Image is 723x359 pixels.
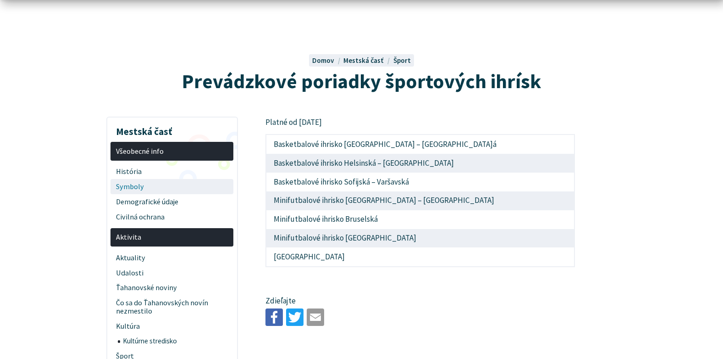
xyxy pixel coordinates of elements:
img: Zdieľať na Twitteri [286,309,304,326]
img: Zdieľať e-mailom [307,309,324,326]
a: Ťahanovské noviny [110,280,233,296]
a: Domov [312,56,343,65]
span: Aktivita [116,230,228,245]
a: Civilná ochrana [110,209,233,224]
span: Čo sa do Ťahanovských novín nezmestilo [116,296,228,319]
a: Minifutbalové ihrisko Bruselská [274,214,378,224]
span: História [116,164,228,179]
a: Minifutbalové ihrisko [GEOGRAPHIC_DATA] [274,233,416,243]
a: Udalosti [110,265,233,280]
a: Basketbalové ihrisko Sofijská – Varšavská [274,177,409,187]
span: Udalosti [116,265,228,280]
p: Platné od [DATE] [265,117,575,129]
a: Symboly [110,179,233,194]
span: Ťahanovské noviny [116,280,228,296]
a: Mestská časť [343,56,393,65]
span: Kultúra [116,319,228,334]
span: Kultúrne stredisko [123,334,228,349]
p: Zdieľajte [265,295,575,307]
span: Domov [312,56,334,65]
a: Demografické údaje [110,194,233,209]
a: Aktivita [110,228,233,247]
span: Demografické údaje [116,194,228,209]
span: Civilná ochrana [116,209,228,224]
a: Aktuality [110,250,233,265]
a: Šport [393,56,411,65]
img: Zdieľať na Facebooku [265,309,283,326]
a: Čo sa do Ťahanovských novín nezmestilo [110,296,233,319]
span: Mestská časť [343,56,384,65]
td: á [266,135,574,154]
a: Minifutbalové ihrisko [GEOGRAPHIC_DATA] – [GEOGRAPHIC_DATA] [274,195,494,205]
a: História [110,164,233,179]
a: Basketbalové ihrisko [GEOGRAPHIC_DATA] – [GEOGRAPHIC_DATA] [274,139,493,149]
span: Aktuality [116,250,228,265]
h3: Mestská časť [110,119,233,139]
a: Basketbalové ihrisko Helsinská – [GEOGRAPHIC_DATA] [274,158,454,168]
a: Všeobecné info [110,142,233,161]
span: Prevádzkové poriadky športových ihrísk [182,68,541,94]
a: Kultúrne stredisko [118,334,234,349]
span: Všeobecné info [116,144,228,159]
span: Symboly [116,179,228,194]
a: Kultúra [110,319,233,334]
a: [GEOGRAPHIC_DATA] [274,252,345,262]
